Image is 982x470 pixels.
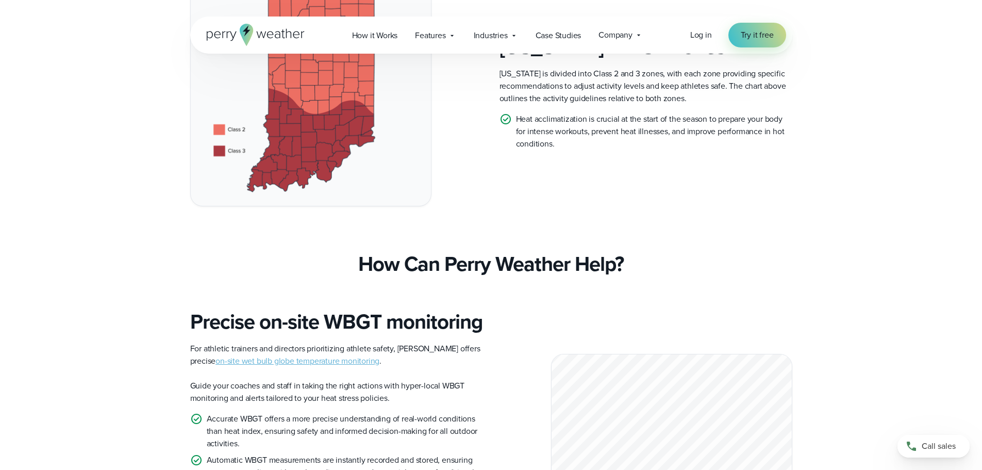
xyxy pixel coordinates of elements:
[741,29,774,41] span: Try it free
[728,23,786,47] a: Try it free
[358,252,624,277] h3: How Can Perry Weather Help?
[190,380,464,404] span: Guide your coaches and staff in taking the right actions with hyper-local WBGT monitoring and ale...
[190,310,483,334] h3: Precise on-site WBGT monitoring
[500,68,792,105] p: [US_STATE] is divided into Class 2 and 3 zones, with each zone providing specific recommendations...
[500,35,792,59] h3: [US_STATE] WBGT Zones
[190,343,483,367] p: For athletic trainers and directors prioritizing athlete safety, [PERSON_NAME] offers precise .
[207,413,483,450] p: Accurate WBGT offers a more precise understanding of real-world conditions than heat index, ensur...
[215,355,379,367] a: on-site wet bulb globe temperature monitoring
[474,29,508,42] span: Industries
[922,440,956,452] span: Call sales
[527,25,590,46] a: Case Studies
[536,29,581,42] span: Case Studies
[897,435,970,458] a: Call sales
[343,25,407,46] a: How it Works
[516,113,792,150] p: Heat acclimatization is crucial at the start of the season to prepare your body for intense worko...
[690,29,712,41] a: Log in
[598,29,633,41] span: Company
[415,29,445,42] span: Features
[352,29,398,42] span: How it Works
